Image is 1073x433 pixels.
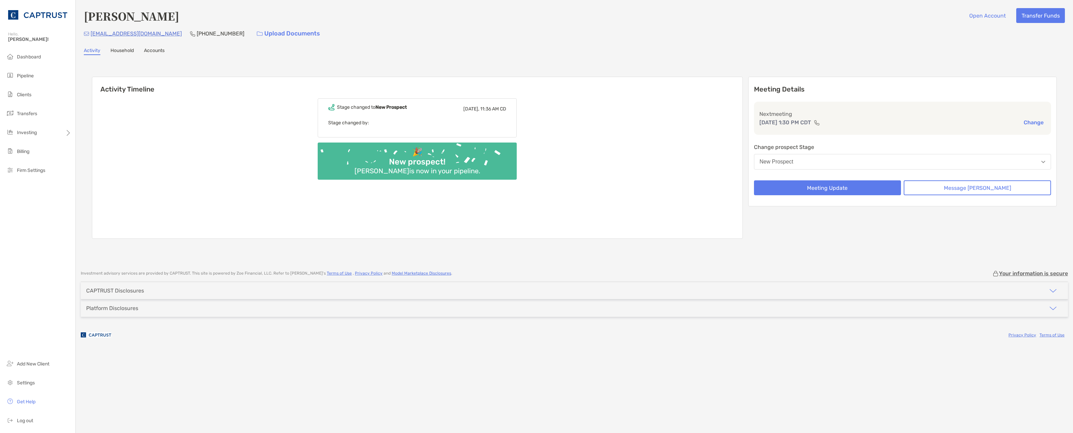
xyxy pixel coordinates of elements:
[17,149,29,154] span: Billing
[17,130,37,135] span: Investing
[480,106,506,112] span: 11:36 AM CD
[1049,287,1057,295] img: icon arrow
[754,180,901,195] button: Meeting Update
[6,378,14,386] img: settings icon
[190,31,195,36] img: Phone Icon
[392,271,451,276] a: Model Marketplace Disclosures
[760,159,794,165] div: New Prospect
[337,104,407,110] div: Stage changed to
[6,52,14,60] img: dashboard icon
[81,271,452,276] p: Investment advisory services are provided by CAPTRUST . This site is powered by Zoe Financial, LL...
[6,416,14,424] img: logout icon
[144,48,165,55] a: Accounts
[814,120,820,125] img: communication type
[84,32,89,36] img: Email Icon
[964,8,1011,23] button: Open Account
[754,143,1051,151] p: Change prospect Stage
[1049,304,1057,312] img: icon arrow
[6,90,14,98] img: clients icon
[410,147,425,157] div: 🎉
[84,48,100,55] a: Activity
[86,305,138,311] div: Platform Disclosures
[1040,333,1065,337] a: Terms of Use
[17,361,49,367] span: Add New Client
[6,109,14,117] img: transfers icon
[759,110,1046,118] p: Next meeting
[17,73,34,79] span: Pipeline
[6,147,14,155] img: billing icon
[754,85,1051,94] p: Meeting Details
[92,77,742,93] h6: Activity Timeline
[17,380,35,386] span: Settings
[6,128,14,136] img: investing icon
[111,48,134,55] a: Household
[17,399,35,405] span: Get Help
[17,111,37,117] span: Transfers
[91,29,182,38] p: [EMAIL_ADDRESS][DOMAIN_NAME]
[999,270,1068,277] p: Your information is secure
[17,54,41,60] span: Dashboard
[86,287,144,294] div: CAPTRUST Disclosures
[8,36,71,42] span: [PERSON_NAME]!
[1022,119,1046,126] button: Change
[197,29,244,38] p: [PHONE_NUMBER]
[1041,161,1045,163] img: Open dropdown arrow
[84,8,179,24] h4: [PERSON_NAME]
[328,119,506,127] p: Stage changed by:
[1016,8,1065,23] button: Transfer Funds
[6,71,14,79] img: pipeline icon
[386,157,448,167] div: New prospect!
[355,271,383,276] a: Privacy Policy
[252,26,324,41] a: Upload Documents
[463,106,479,112] span: [DATE],
[375,104,407,110] b: New Prospect
[6,166,14,174] img: firm-settings icon
[17,92,31,98] span: Clients
[8,3,67,27] img: CAPTRUST Logo
[17,168,45,173] span: Firm Settings
[6,359,14,367] img: add_new_client icon
[318,143,517,174] img: Confetti
[6,397,14,405] img: get-help icon
[327,271,352,276] a: Terms of Use
[1008,333,1036,337] a: Privacy Policy
[17,418,33,424] span: Log out
[352,167,483,175] div: [PERSON_NAME] is now in your pipeline.
[81,327,111,342] img: company logo
[759,118,811,127] p: [DATE] 1:30 PM CDT
[754,154,1051,170] button: New Prospect
[328,104,335,110] img: Event icon
[257,31,263,36] img: button icon
[904,180,1051,195] button: Message [PERSON_NAME]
